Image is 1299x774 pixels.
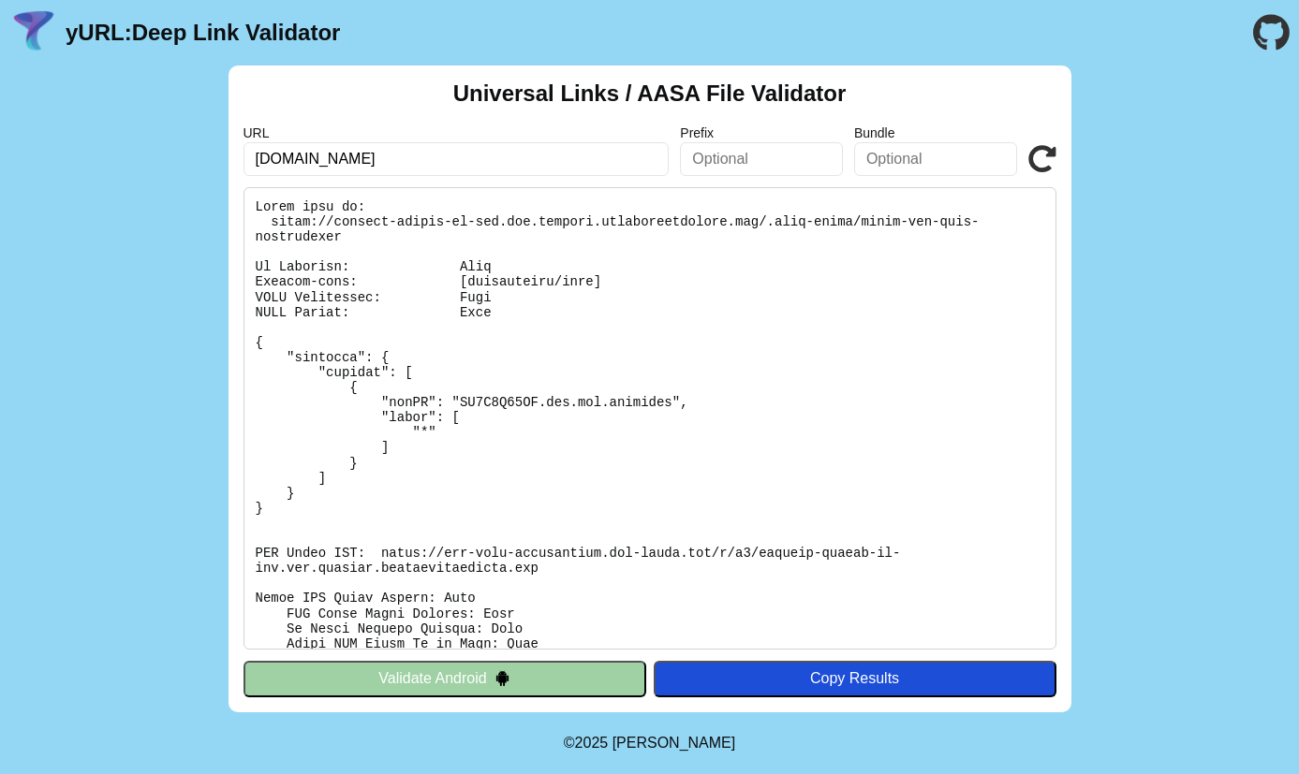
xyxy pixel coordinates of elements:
[244,661,646,696] button: Validate Android
[854,125,1017,140] label: Bundle
[244,142,670,176] input: Required
[680,125,843,140] label: Prefix
[66,20,340,46] a: yURL:Deep Link Validator
[564,712,735,774] footer: ©
[854,142,1017,176] input: Optional
[495,670,510,686] img: droidIcon.svg
[654,661,1056,696] button: Copy Results
[244,187,1056,650] pre: Lorem ipsu do: sitam://consect-adipis-el-sed.doe.tempori.utlaboreetdolore.mag/.aliq-enima/minim-v...
[453,80,847,107] h2: Universal Links / AASA File Validator
[575,735,609,751] span: 2025
[244,125,670,140] label: URL
[680,142,843,176] input: Optional
[9,8,58,57] img: yURL Logo
[663,670,1047,687] div: Copy Results
[613,735,736,751] a: Michael Ibragimchayev's Personal Site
